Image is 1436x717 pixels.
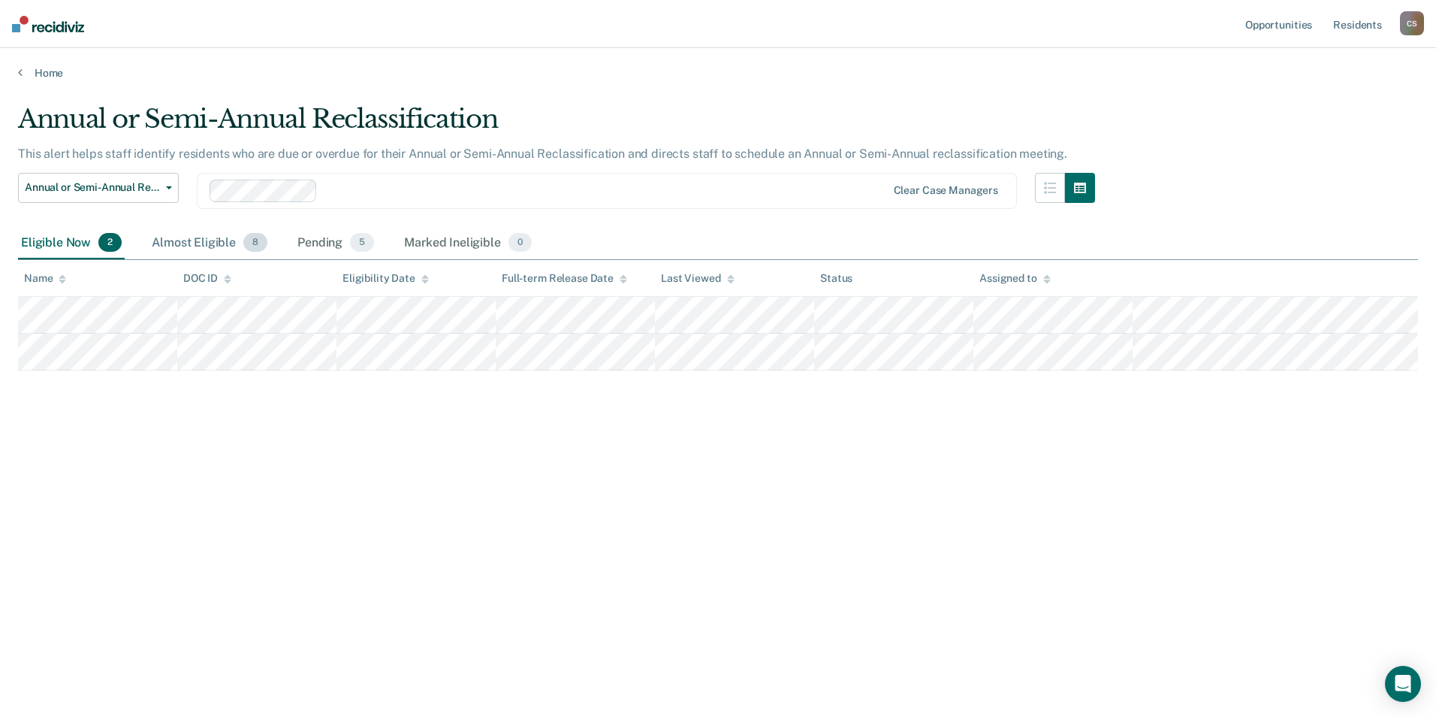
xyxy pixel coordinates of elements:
div: Assigned to [979,272,1050,285]
span: 8 [243,233,267,253]
div: Pending5 [294,227,377,260]
div: Name [24,272,66,285]
div: Full-term Release Date [502,272,627,285]
div: C S [1400,11,1424,35]
div: Clear case managers [894,184,998,197]
img: Recidiviz [12,16,84,32]
div: Last Viewed [661,272,734,285]
a: Home [18,66,1418,80]
p: This alert helps staff identify residents who are due or overdue for their Annual or Semi-Annual ... [18,147,1067,161]
div: DOC ID [183,272,231,285]
button: CS [1400,11,1424,35]
div: Almost Eligible8 [149,227,270,260]
div: Eligible Now2 [18,227,125,260]
button: Annual or Semi-Annual Reclassification [18,173,179,203]
div: Annual or Semi-Annual Reclassification [18,104,1095,147]
div: Open Intercom Messenger [1385,666,1421,702]
span: 2 [98,233,122,253]
span: Annual or Semi-Annual Reclassification [25,181,160,194]
span: 5 [350,233,374,253]
div: Status [820,272,852,285]
div: Marked Ineligible0 [401,227,535,260]
div: Eligibility Date [342,272,429,285]
span: 0 [508,233,532,253]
